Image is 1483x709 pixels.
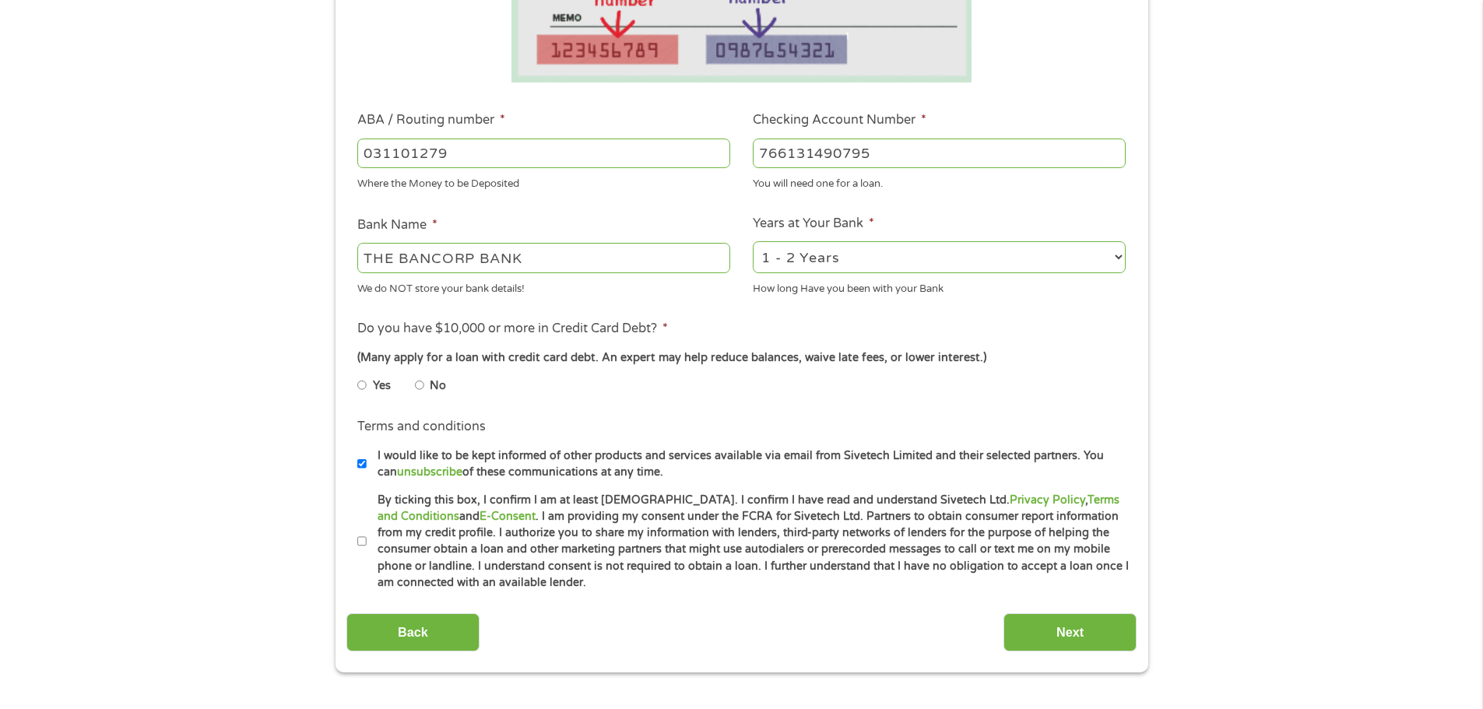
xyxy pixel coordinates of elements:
label: Terms and conditions [357,419,486,435]
label: Yes [373,377,391,395]
input: 263177916 [357,139,730,168]
label: Do you have $10,000 or more in Credit Card Debt? [357,321,668,337]
label: Bank Name [357,217,438,233]
div: Where the Money to be Deposited [357,171,730,192]
label: Checking Account Number [753,112,926,128]
input: Next [1003,613,1137,651]
a: Terms and Conditions [378,493,1119,523]
input: 345634636 [753,139,1126,168]
div: How long Have you been with your Bank [753,276,1126,297]
label: Years at Your Bank [753,216,874,232]
label: ABA / Routing number [357,112,505,128]
div: (Many apply for a loan with credit card debt. An expert may help reduce balances, waive late fees... [357,349,1125,367]
div: You will need one for a loan. [753,171,1126,192]
label: I would like to be kept informed of other products and services available via email from Sivetech... [367,448,1130,481]
a: E-Consent [480,510,536,523]
div: We do NOT store your bank details! [357,276,730,297]
label: By ticking this box, I confirm I am at least [DEMOGRAPHIC_DATA]. I confirm I have read and unders... [367,492,1130,591]
input: Back [346,613,480,651]
label: No [430,377,446,395]
a: Privacy Policy [1010,493,1085,507]
a: unsubscribe [397,465,462,479]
